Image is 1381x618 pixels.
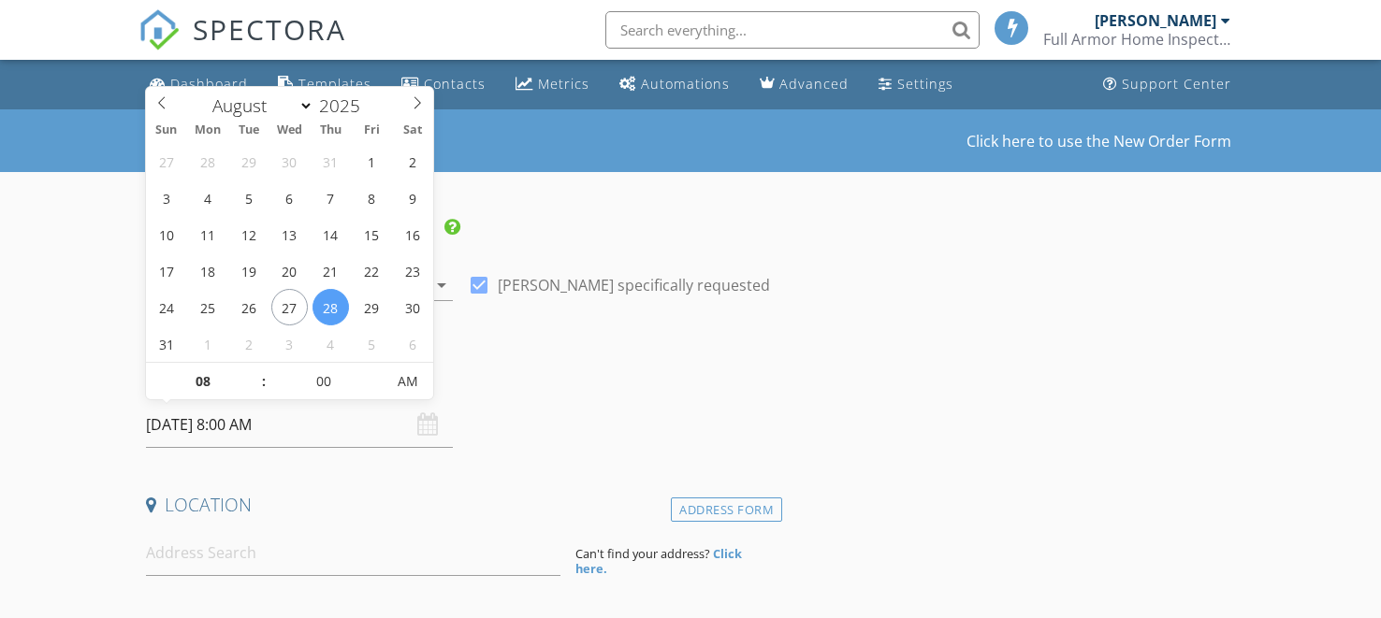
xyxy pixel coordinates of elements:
[271,252,308,289] span: August 20, 2025
[142,67,255,102] a: Dashboard
[395,180,431,216] span: August 9, 2025
[498,276,770,295] label: [PERSON_NAME] specifically requested
[354,216,390,252] span: August 15, 2025
[230,325,267,362] span: September 2, 2025
[193,9,346,49] span: SPECTORA
[313,143,349,180] span: July 31, 2025
[395,252,431,289] span: August 23, 2025
[230,180,267,216] span: August 5, 2025
[148,180,184,216] span: August 3, 2025
[612,67,737,102] a: Automations (Basic)
[271,289,308,325] span: August 27, 2025
[189,289,225,325] span: August 25, 2025
[138,9,180,50] img: The Best Home Inspection Software - Spectora
[228,124,269,137] span: Tue
[148,252,184,289] span: August 17, 2025
[871,67,961,102] a: Settings
[538,75,589,93] div: Metrics
[313,180,349,216] span: August 7, 2025
[1043,30,1230,49] div: Full Armor Home Inspections LLC
[271,143,308,180] span: July 30, 2025
[148,289,184,325] span: August 24, 2025
[354,180,390,216] span: August 8, 2025
[313,93,375,118] input: Year
[189,252,225,289] span: August 18, 2025
[1122,75,1231,93] div: Support Center
[146,402,453,448] input: Select date
[271,180,308,216] span: August 6, 2025
[430,274,453,296] i: arrow_drop_down
[313,325,349,362] span: September 4, 2025
[189,143,225,180] span: July 28, 2025
[146,530,560,576] input: Address Search
[313,216,349,252] span: August 14, 2025
[146,365,776,389] h4: Date/Time
[394,67,493,102] a: Contacts
[897,75,953,93] div: Settings
[189,325,225,362] span: September 1, 2025
[1095,11,1216,30] div: [PERSON_NAME]
[575,545,710,562] span: Can't find your address?
[311,124,352,137] span: Thu
[395,289,431,325] span: August 30, 2025
[170,75,248,93] div: Dashboard
[575,545,742,577] strong: Click here.
[138,25,346,65] a: SPECTORA
[752,67,856,102] a: Advanced
[395,325,431,362] span: September 6, 2025
[261,363,267,400] span: :
[148,216,184,252] span: August 10, 2025
[354,325,390,362] span: September 5, 2025
[230,216,267,252] span: August 12, 2025
[270,67,379,102] a: Templates
[779,75,849,93] div: Advanced
[313,289,349,325] span: August 28, 2025
[269,124,311,137] span: Wed
[352,124,393,137] span: Fri
[508,67,597,102] a: Metrics
[671,497,782,523] div: Address Form
[313,252,349,289] span: August 21, 2025
[189,180,225,216] span: August 4, 2025
[189,216,225,252] span: August 11, 2025
[187,124,228,137] span: Mon
[354,252,390,289] span: August 22, 2025
[298,75,371,93] div: Templates
[230,143,267,180] span: July 29, 2025
[148,143,184,180] span: July 27, 2025
[395,216,431,252] span: August 16, 2025
[605,11,980,49] input: Search everything...
[967,134,1231,149] a: Click here to use the New Order Form
[146,124,187,137] span: Sun
[1096,67,1239,102] a: Support Center
[146,493,776,517] h4: Location
[230,289,267,325] span: August 26, 2025
[354,143,390,180] span: August 1, 2025
[354,289,390,325] span: August 29, 2025
[271,216,308,252] span: August 13, 2025
[393,124,434,137] span: Sat
[382,363,433,400] span: Click to toggle
[424,75,486,93] div: Contacts
[641,75,730,93] div: Automations
[148,325,184,362] span: August 31, 2025
[230,252,267,289] span: August 19, 2025
[271,325,308,362] span: September 3, 2025
[395,143,431,180] span: August 2, 2025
